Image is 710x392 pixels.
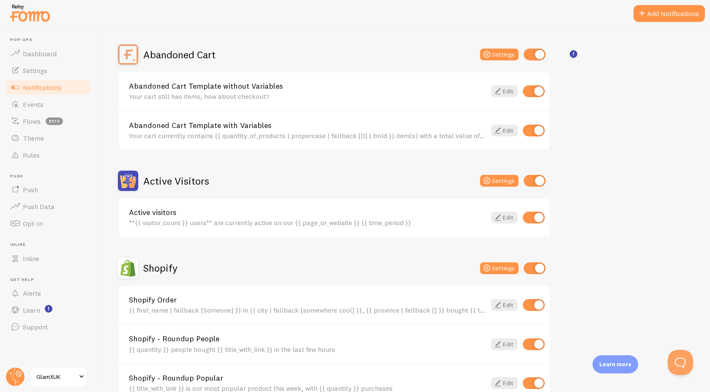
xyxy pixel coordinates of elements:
[129,374,486,382] a: Shopify - Roundup Popular
[5,285,92,302] a: Alerts
[23,117,41,125] span: Flows
[36,372,76,382] span: GlamXUK
[129,296,486,304] a: Shopify Order
[23,254,39,263] span: Inline
[129,384,486,392] div: {{ title_with_link }} is our most popular product this week, with {{ quantity }} purchases
[491,338,518,350] a: Edit
[5,79,92,96] a: Notifications
[30,367,87,387] a: GlamXUK
[491,212,518,223] a: Edit
[5,147,92,163] a: Rules
[10,277,92,283] span: Get Help
[143,48,216,61] h2: Abandoned Cart
[5,302,92,318] a: Learn
[5,318,92,335] a: Support
[5,96,92,113] a: Events
[599,360,631,368] p: Learn more
[23,323,48,331] span: Support
[129,219,486,226] div: **{{ visitor_count }} users** are currently active on our {{ page_or_website }} {{ time_period }}
[480,262,519,274] button: Settings
[45,305,52,313] svg: <p>Watch New Feature Tutorials!</p>
[491,125,518,136] a: Edit
[23,306,40,314] span: Learn
[5,181,92,198] a: Push
[5,45,92,62] a: Dashboard
[129,132,486,139] div: Your cart currently contains {{ quantity_of_products | propercase | fallback [0] | bold }} item(s...
[668,350,693,375] iframe: Help Scout Beacon - Open
[129,209,486,216] a: Active visitors
[10,37,92,43] span: Pop-ups
[118,258,138,278] img: Shopify
[118,171,138,191] img: Active Visitors
[23,49,57,58] span: Dashboard
[23,202,55,211] span: Push Data
[480,175,519,187] button: Settings
[23,219,43,228] span: Opt-In
[491,377,518,389] a: Edit
[5,198,92,215] a: Push Data
[480,49,519,60] button: Settings
[5,215,92,232] a: Opt-In
[46,117,63,125] span: beta
[23,134,44,142] span: Theme
[129,306,486,314] div: {{ first_name | fallback [Someone] }} in {{ city | fallback [somewhere cool] }}, {{ province | fa...
[23,83,61,92] span: Notifications
[491,299,518,311] a: Edit
[118,44,138,65] img: Abandoned Cart
[143,261,177,275] h2: Shopify
[129,335,486,343] a: Shopify - Roundup People
[5,62,92,79] a: Settings
[23,289,41,297] span: Alerts
[10,174,92,179] span: Push
[5,113,92,130] a: Flows beta
[5,250,92,267] a: Inline
[593,355,638,373] div: Learn more
[23,151,40,159] span: Rules
[23,185,38,194] span: Push
[10,242,92,248] span: Inline
[23,66,47,75] span: Settings
[5,130,92,147] a: Theme
[129,82,486,90] a: Abandoned Cart Template without Variables
[9,2,51,24] img: fomo-relay-logo-orange.svg
[491,85,518,97] a: Edit
[23,100,44,109] span: Events
[129,93,486,100] div: Your cart still has items, how about checkout?
[129,346,486,353] div: {{ quantity }} people bought {{ title_with_link }} in the last few hours
[570,50,577,58] svg: <p>🛍️ For Shopify Users</p><p>To use the <strong>Abandoned Cart with Variables</strong> template,...
[129,122,486,129] a: Abandoned Cart Template with Variables
[143,174,209,188] h2: Active Visitors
